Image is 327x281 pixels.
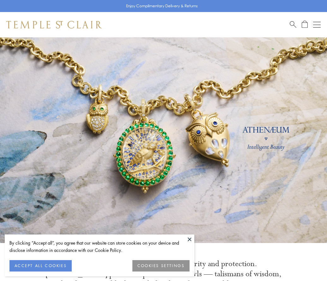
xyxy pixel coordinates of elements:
[302,21,308,28] a: Open Shopping Bag
[9,239,190,254] div: By clicking “Accept all”, you agree that our website can store cookies on your device and disclos...
[6,21,102,28] img: Temple St. Clair
[290,21,296,28] a: Search
[313,21,321,28] button: Open navigation
[132,260,190,272] button: COOKIES SETTINGS
[126,3,198,9] p: Enjoy Complimentary Delivery & Returns
[9,260,72,272] button: ACCEPT ALL COOKIES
